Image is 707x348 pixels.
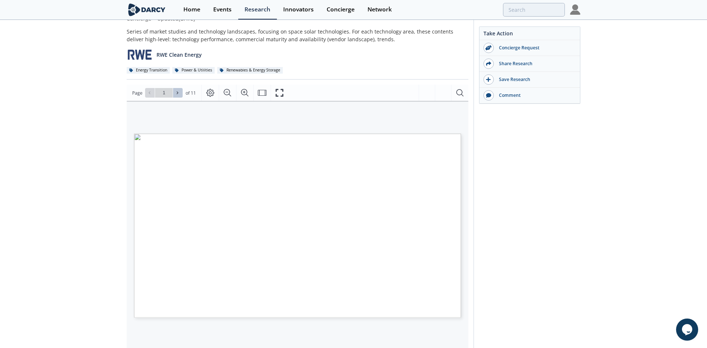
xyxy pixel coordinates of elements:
iframe: chat widget [676,319,700,341]
div: Innovators [283,7,314,13]
div: Comment [494,92,576,99]
div: Power & Utilities [172,67,215,74]
p: RWE Clean Energy [156,51,202,59]
div: Renewables & Energy Storage [217,67,283,74]
div: Take Action [479,29,580,40]
div: Events [213,7,232,13]
div: Research [245,7,270,13]
div: Energy Transition [127,67,170,74]
img: logo-wide.svg [127,3,167,16]
div: Home [183,7,200,13]
div: Series of market studies and technology landscapes, focusing on space solar technologies. For eac... [127,28,468,43]
input: Advanced Search [503,3,565,17]
div: Save Research [494,76,576,83]
div: Concierge [327,7,355,13]
div: Share Research [494,60,576,67]
div: Concierge Request [494,45,576,51]
div: Network [367,7,392,13]
img: Profile [570,4,580,15]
